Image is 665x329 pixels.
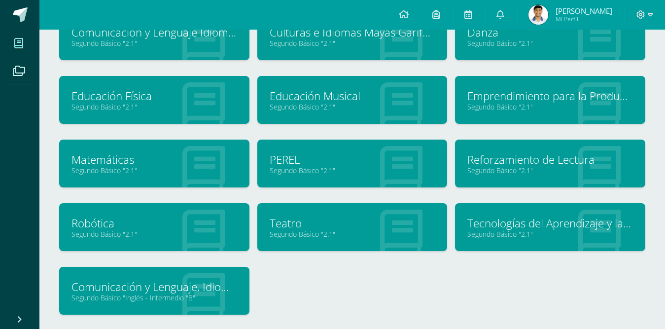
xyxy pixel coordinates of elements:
[556,6,612,16] span: [PERSON_NAME]
[71,166,237,175] a: Segundo Básico "2.1"
[467,88,633,104] a: Emprendimiento para la Productividad
[270,88,435,104] a: Educación Musical
[556,15,612,23] span: Mi Perfil
[270,216,435,231] a: Teatro
[71,293,237,302] a: Segundo Básico "Inglés - Intermedio "B""
[467,38,633,48] a: Segundo Básico "2.1"
[71,38,237,48] a: Segundo Básico "2.1"
[270,166,435,175] a: Segundo Básico "2.1"
[270,38,435,48] a: Segundo Básico "2.1"
[71,229,237,239] a: Segundo Básico "2.1"
[270,152,435,167] a: PEREL
[71,279,237,294] a: Comunicación y Lenguaje, Idioma Extranjero
[467,216,633,231] a: Tecnologías del Aprendizaje y la Comunicación
[71,102,237,111] a: Segundo Básico "2.1"
[467,102,633,111] a: Segundo Básico "2.1"
[467,166,633,175] a: Segundo Básico "2.1"
[528,5,548,25] img: 3265d441422fb5db915ce6a8f6560f3a.png
[467,152,633,167] a: Reforzamiento de Lectura
[71,88,237,104] a: Educación Física
[467,25,633,40] a: Danza
[71,25,237,40] a: Comunicación y Lenguaje Idioma Español
[71,216,237,231] a: Robótica
[270,229,435,239] a: Segundo Básico "2.1"
[71,152,237,167] a: Matemáticas
[467,229,633,239] a: Segundo Básico "2.1"
[270,25,435,40] a: Culturas e Idiomas Mayas Garífuna o Xinca
[270,102,435,111] a: Segundo Básico "2.1"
